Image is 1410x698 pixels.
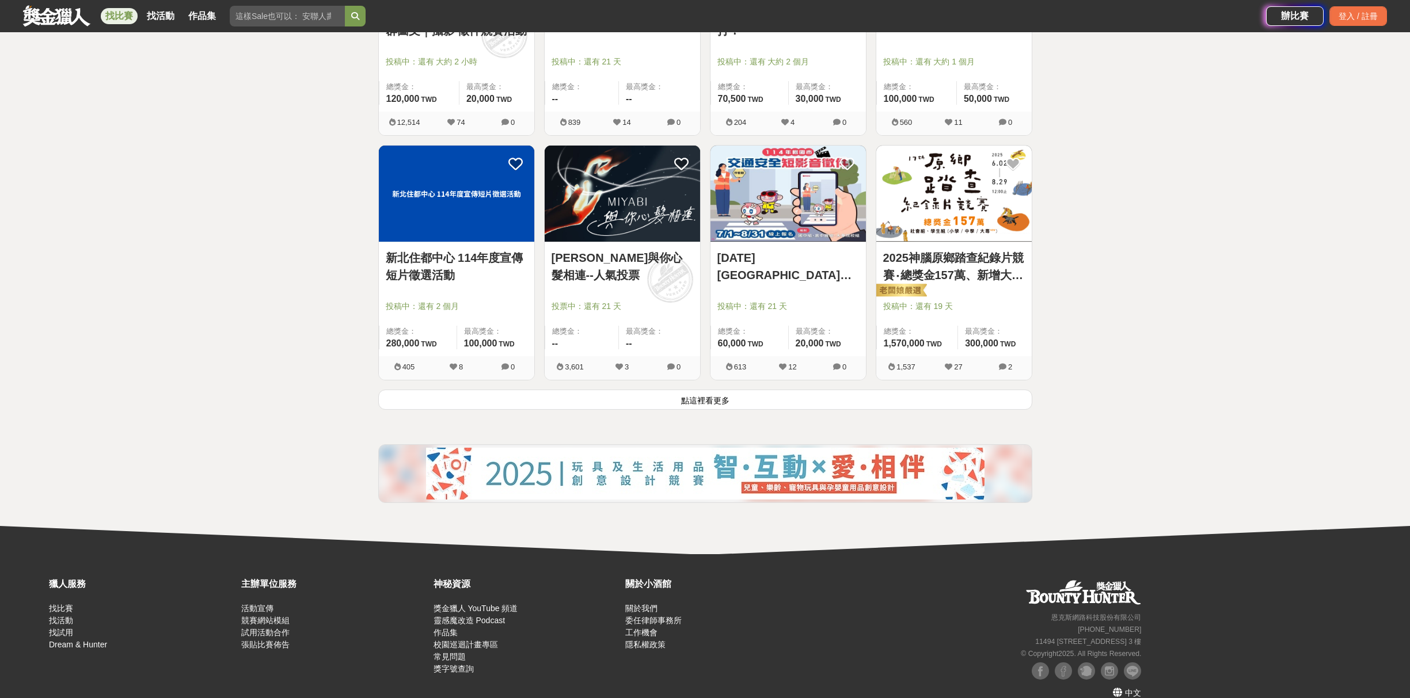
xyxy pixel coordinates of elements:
[625,640,666,649] a: 隱私權政策
[710,146,866,242] img: Cover Image
[434,664,474,673] a: 獎字號查詢
[1032,662,1049,680] img: Facebook
[552,56,693,68] span: 投稿中：還有 21 天
[434,604,518,613] a: 獎金獵人 YouTube 頻道
[386,81,452,93] span: 總獎金：
[568,118,581,127] span: 839
[842,118,846,127] span: 0
[386,249,527,284] a: 新北住都中心 114年度宣傳短片徵選活動
[900,118,913,127] span: 560
[397,118,420,127] span: 12,514
[825,340,841,348] span: TWD
[626,326,693,337] span: 最高獎金：
[1035,638,1141,646] small: 11494 [STREET_ADDRESS] 3 樓
[625,616,682,625] a: 委任律師事務所
[883,249,1025,284] a: 2025神腦原鄉踏查紀錄片競賽‧總獎金157萬、新增大專學生組 首獎10萬元
[964,94,992,104] span: 50,000
[788,363,796,371] span: 12
[717,249,859,284] a: [DATE][GEOGRAPHIC_DATA]交通安全短影音徵件活動計畫
[1101,662,1118,680] img: Instagram
[796,94,824,104] span: 30,000
[379,146,534,242] img: Cover Image
[426,448,985,499] img: 0b2d4a73-1f60-4eea-aee9-81a5fd7858a2.jpg
[718,326,781,337] span: 總獎金：
[747,96,763,104] span: TWD
[552,94,558,104] span: --
[1266,6,1324,26] a: 辦比賽
[466,81,527,93] span: 最高獎金：
[717,56,859,68] span: 投稿中：還有 大約 2 個月
[994,96,1009,104] span: TWD
[434,577,620,591] div: 神秘資源
[378,390,1032,410] button: 點這裡看更多
[565,363,584,371] span: 3,601
[874,283,927,299] img: 老闆娘嚴選
[511,363,515,371] span: 0
[434,628,458,637] a: 作品集
[499,340,514,348] span: TWD
[677,363,681,371] span: 0
[626,94,632,104] span: --
[926,340,942,348] span: TWD
[1078,662,1095,680] img: Plurk
[677,118,681,127] span: 0
[1055,662,1072,680] img: Facebook
[884,94,917,104] span: 100,000
[734,118,747,127] span: 204
[876,146,1032,242] img: Cover Image
[884,326,951,337] span: 總獎金：
[434,640,498,649] a: 校園巡迴計畫專區
[884,81,949,93] span: 總獎金：
[511,118,515,127] span: 0
[718,94,746,104] span: 70,500
[466,94,495,104] span: 20,000
[954,118,962,127] span: 11
[625,628,658,637] a: 工作機會
[790,118,795,127] span: 4
[241,604,273,613] a: 活動宣傳
[884,338,925,348] span: 1,570,000
[101,8,138,24] a: 找比賽
[825,96,841,104] span: TWD
[552,326,612,337] span: 總獎金：
[49,577,235,591] div: 獵人服務
[142,8,179,24] a: 找活動
[386,56,527,68] span: 投稿中：還有 大約 2 小時
[625,363,629,371] span: 3
[230,6,345,26] input: 這樣Sale也可以： 安聯人壽創意銷售法募集
[49,616,73,625] a: 找活動
[1078,625,1141,634] small: [PHONE_NUMBER]
[386,326,450,337] span: 總獎金：
[796,326,859,337] span: 最高獎金：
[1008,363,1012,371] span: 2
[717,300,859,312] span: 投稿中：還有 21 天
[464,338,497,348] span: 100,000
[49,628,73,637] a: 找試用
[545,146,700,242] img: Cover Image
[552,338,558,348] span: --
[1051,613,1141,621] small: 恩克斯網路科技股份有限公司
[718,81,781,93] span: 總獎金：
[1021,650,1141,658] small: © Copyright 2025 . All Rights Reserved.
[1000,340,1016,348] span: TWD
[883,300,1025,312] span: 投稿中：還有 19 天
[965,326,1024,337] span: 最高獎金：
[625,604,658,613] a: 關於我們
[796,338,824,348] span: 20,000
[241,628,290,637] a: 試用活動合作
[434,652,466,661] a: 常見問題
[622,118,630,127] span: 14
[718,338,746,348] span: 60,000
[241,577,428,591] div: 主辦單位服務
[496,96,512,104] span: TWD
[626,338,632,348] span: --
[1124,662,1141,680] img: LINE
[747,340,763,348] span: TWD
[965,338,998,348] span: 300,000
[402,363,415,371] span: 405
[49,640,107,649] a: Dream & Hunter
